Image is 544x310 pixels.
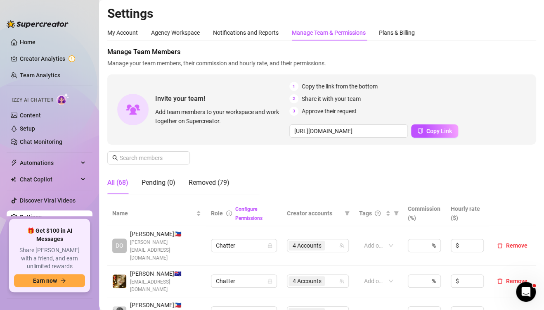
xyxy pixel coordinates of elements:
span: 2 [289,94,298,103]
input: Search members [120,153,178,162]
div: Plans & Billing [379,28,415,37]
a: Settings [20,214,42,220]
span: delete [497,243,503,248]
a: Creator Analytics exclamation-circle [20,52,86,65]
a: Configure Permissions [235,206,263,221]
span: Chatter [216,275,272,287]
iframe: Intercom live chat [516,282,536,302]
span: question-circle [375,210,381,216]
span: [PERSON_NAME] 🇵🇭 [130,300,201,310]
span: Earn now [33,277,57,284]
span: copy [417,128,423,134]
a: Discover Viral Videos [20,197,76,204]
span: team [339,243,344,248]
button: Remove [494,276,531,286]
span: Manage Team Members [107,47,536,57]
a: Chat Monitoring [20,138,62,145]
span: 4 Accounts [292,277,321,286]
span: 4 Accounts [292,241,321,250]
span: [PERSON_NAME] 🇦🇺 [130,269,201,278]
span: Share it with your team [302,94,361,103]
span: Manage your team members, their commission and hourly rate, and their permissions. [107,59,536,68]
span: lock [267,243,272,248]
span: filter [394,211,399,216]
div: Agency Workspace [151,28,200,37]
span: thunderbolt [11,160,17,166]
span: 3 [289,107,298,116]
span: 4 Accounts [289,241,325,250]
a: Home [20,39,35,45]
button: Copy Link [411,124,458,138]
th: Name [107,201,206,226]
div: My Account [107,28,138,37]
span: 1 [289,82,298,91]
div: Notifications and Reports [213,28,279,37]
div: All (68) [107,178,128,188]
span: 4 Accounts [289,276,325,286]
span: Chatter [216,239,272,252]
a: Team Analytics [20,72,60,79]
span: info-circle [226,210,232,216]
span: Name [112,209,194,218]
span: Remove [506,242,527,249]
img: deia jane boiser [113,274,126,288]
span: 🎁 Get $100 in AI Messages [14,227,85,243]
span: filter [343,207,351,219]
span: Tags [359,209,371,218]
div: Removed (79) [189,178,229,188]
div: Pending (0) [142,178,175,188]
a: Setup [20,125,35,132]
span: search [112,155,118,161]
span: Role [211,210,223,217]
div: Manage Team & Permissions [292,28,366,37]
span: Share [PERSON_NAME] with a friend, and earn unlimited rewards [14,246,85,271]
span: delete [497,278,503,284]
span: Automations [20,156,78,169]
span: Invite your team! [155,93,289,104]
span: [PERSON_NAME] 🇵🇭 [130,229,201,238]
span: Copy Link [426,128,452,134]
span: Copy the link from the bottom [302,82,378,91]
a: Content [20,112,41,119]
th: Commission (%) [403,201,446,226]
span: DO [116,241,123,250]
span: filter [345,211,350,216]
span: Approve their request [302,107,357,116]
img: logo-BBDzfeDw.svg [7,20,69,28]
button: Earn nowarrow-right [14,274,85,287]
th: Hourly rate ($) [446,201,489,226]
img: AI Chatter [57,93,69,105]
img: Chat Copilot [11,176,16,182]
span: [PERSON_NAME][EMAIL_ADDRESS][DOMAIN_NAME] [130,238,201,262]
span: Chat Copilot [20,173,78,186]
button: Remove [494,241,531,250]
span: filter [392,207,400,219]
span: lock [267,279,272,284]
h2: Settings [107,6,536,21]
span: [EMAIL_ADDRESS][DOMAIN_NAME] [130,278,201,294]
span: arrow-right [60,278,66,284]
span: Remove [506,278,527,284]
span: Creator accounts [287,209,341,218]
span: Izzy AI Chatter [12,96,53,104]
span: Add team members to your workspace and work together on Supercreator. [155,107,286,126]
span: team [339,279,344,284]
